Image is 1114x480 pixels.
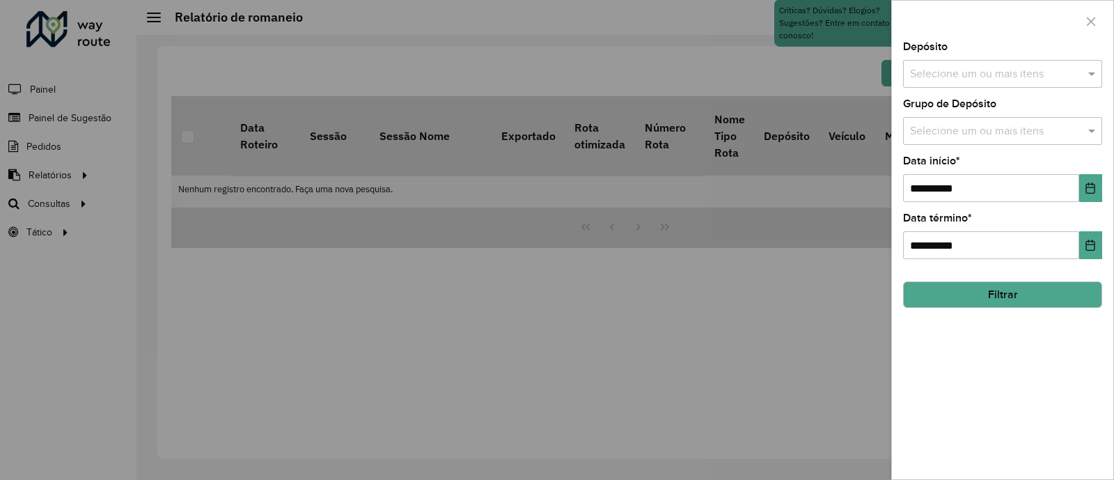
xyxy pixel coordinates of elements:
button: Choose Date [1079,231,1102,259]
button: Choose Date [1079,174,1102,202]
label: Depósito [903,38,948,55]
label: Data início [903,153,960,169]
button: Filtrar [903,281,1102,308]
label: Data término [903,210,972,226]
label: Grupo de Depósito [903,95,996,112]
